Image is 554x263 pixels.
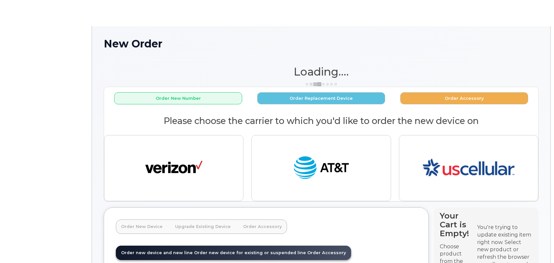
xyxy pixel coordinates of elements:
a: Order Accessory [238,219,287,234]
button: Order Accessory [400,92,528,104]
button: Order Replacement Device [257,92,385,104]
a: Upgrade Existing Device [170,219,236,234]
span: Order new device for existing or suspended line [194,250,306,255]
span: Order new device and new line [121,250,193,255]
h2: Please choose the carrier to which you'd like to order the new device on [104,116,538,126]
h4: Your Cart is Empty! [440,211,471,238]
a: Order New Device [116,219,168,234]
img: at_t-fb3d24644a45acc70fc72cc47ce214d34099dfd970ee3ae2334e4251f9d920fd.png [293,153,350,183]
h1: New Order [104,38,539,49]
span: Order Accessory [307,250,346,255]
img: us-53c3169632288c49726f5d6ca51166ebf3163dd413c8a1bd00aedf0ff3a7123e.png [423,141,514,196]
img: verizon-ab2890fd1dd4a6c9cf5f392cd2db4626a3dae38ee8226e09bcb5c993c4c79f81.png [145,153,203,183]
img: ajax-loader-3a6953c30dc77f0bf724df975f13086db4f4c1262e45940f03d1251963f1bf2e.gif [305,82,338,87]
button: Order New Number [114,92,242,104]
h1: Loading.... [104,66,539,78]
